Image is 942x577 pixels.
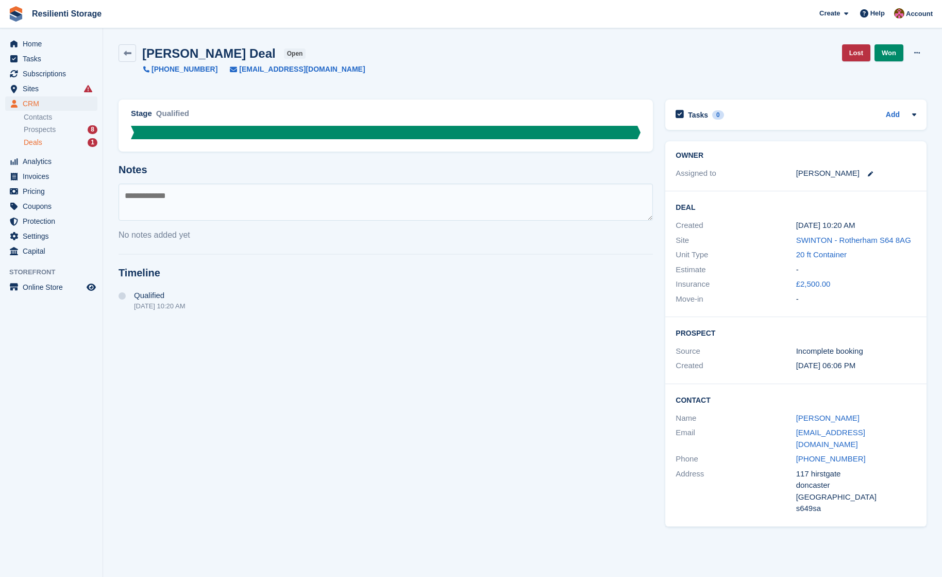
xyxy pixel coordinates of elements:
div: Move-in [676,293,796,305]
img: Kerrie Whiteley [894,8,904,19]
div: Insurance [676,278,796,290]
a: SWINTON - Rotherham S64 8AG [796,236,911,244]
div: - [796,264,916,276]
i: Smart entry sync failures have occurred [84,85,92,93]
div: - [796,293,916,305]
h2: Owner [676,152,916,160]
a: Resilienti Storage [28,5,106,22]
span: Capital [23,244,85,258]
a: 20 ft Container [796,250,847,259]
span: Deals [24,138,42,147]
span: Tasks [23,52,85,66]
h2: Notes [119,164,653,176]
span: Create [819,8,840,19]
span: Protection [23,214,85,228]
span: Account [906,9,933,19]
a: Add [886,109,900,121]
div: Created [676,220,796,232]
a: [PHONE_NUMBER] [143,64,217,75]
h2: [PERSON_NAME] Deal [142,46,276,60]
a: menu [5,67,97,81]
a: menu [5,154,97,169]
h2: Prospect [676,327,916,338]
a: [EMAIL_ADDRESS][DOMAIN_NAME] [796,428,865,449]
div: [DATE] 10:20 AM [134,302,185,310]
a: Deals 1 [24,137,97,148]
a: menu [5,81,97,96]
a: Preview store [85,281,97,293]
a: menu [5,52,97,66]
div: doncaster [796,480,916,491]
div: s649sa [796,503,916,515]
span: Analytics [23,154,85,169]
div: Qualified [156,108,189,126]
a: menu [5,280,97,294]
a: menu [5,96,97,111]
span: [EMAIL_ADDRESS][DOMAIN_NAME] [239,64,365,75]
div: [PERSON_NAME] [796,168,860,179]
span: Invoices [23,169,85,184]
a: menu [5,199,97,213]
div: 1 [88,138,97,147]
div: Site [676,235,796,246]
div: Phone [676,453,796,465]
div: Source [676,345,796,357]
span: Prospects [24,125,56,135]
a: Won [874,44,903,61]
span: No notes added yet [119,230,190,239]
div: Estimate [676,264,796,276]
a: menu [5,214,97,228]
a: £2,500.00 [796,279,831,288]
a: [PERSON_NAME] [796,414,860,422]
div: [GEOGRAPHIC_DATA] [796,491,916,503]
img: stora-icon-8386f47178a22dfd0bd8f6a31ec36ba5ce8667c1dd55bd0f319d3a0aa187defe.svg [8,6,24,22]
div: Incomplete booking [796,345,916,357]
div: 117 hirstgate [796,468,916,480]
div: 0 [712,110,724,120]
span: open [284,48,306,59]
span: Storefront [9,267,103,277]
div: Name [676,413,796,424]
span: Qualified [134,291,164,300]
span: [PHONE_NUMBER] [152,64,217,75]
span: CRM [23,96,85,111]
h2: Deal [676,202,916,212]
div: [DATE] 10:20 AM [796,220,916,232]
a: Lost [842,44,870,61]
span: Subscriptions [23,67,85,81]
div: [DATE] 06:06 PM [796,360,916,372]
a: [EMAIL_ADDRESS][DOMAIN_NAME] [217,64,365,75]
span: Help [870,8,885,19]
span: Pricing [23,184,85,199]
div: 8 [88,125,97,134]
a: Prospects 8 [24,124,97,135]
a: [PHONE_NUMBER] [796,454,866,463]
a: menu [5,37,97,51]
a: menu [5,169,97,184]
a: Contacts [24,112,97,122]
h2: Tasks [688,110,708,120]
span: Home [23,37,85,51]
span: Settings [23,229,85,243]
span: Online Store [23,280,85,294]
div: Created [676,360,796,372]
span: Sites [23,81,85,96]
a: menu [5,184,97,199]
div: Stage [131,108,152,120]
h2: Timeline [119,267,653,279]
div: Email [676,427,796,450]
a: menu [5,229,97,243]
div: Address [676,468,796,515]
div: Unit Type [676,249,796,261]
div: Assigned to [676,168,796,179]
a: menu [5,244,97,258]
span: Coupons [23,199,85,213]
h2: Contact [676,394,916,405]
